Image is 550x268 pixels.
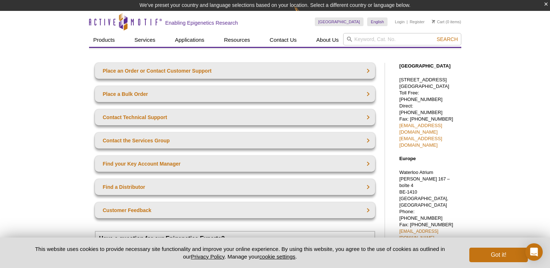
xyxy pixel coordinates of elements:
strong: Europe [400,156,416,161]
a: Login [395,19,405,24]
li: (0 items) [432,17,461,26]
a: Place a Bulk Order [95,86,375,102]
a: Register [410,19,425,24]
a: Find your Key Account Manager [95,156,375,172]
p: [STREET_ADDRESS] [GEOGRAPHIC_DATA] Toll Free: [PHONE_NUMBER] Direct: [PHONE_NUMBER] Fax: [PHONE_N... [400,77,458,149]
a: Customer Feedback [95,202,375,218]
a: Contact the Services Group [95,133,375,149]
a: Place an Order or Contact Customer Support [95,63,375,79]
img: Change Here [294,5,313,23]
button: cookie settings [259,253,295,260]
a: Find a Distributor [95,179,375,195]
strong: Have a question for our Epigenetics Experts? [99,235,225,241]
a: [EMAIL_ADDRESS][DOMAIN_NAME] [400,123,442,135]
input: Keyword, Cat. No. [343,33,461,45]
a: [GEOGRAPHIC_DATA] [315,17,364,26]
a: Services [130,33,160,47]
div: Open Intercom Messenger [525,243,543,261]
a: Applications [170,33,209,47]
button: Search [434,36,460,42]
li: | [407,17,408,26]
img: Your Cart [432,20,435,23]
a: Contact Technical Support [95,109,375,125]
h2: Enabling Epigenetics Research [165,20,238,26]
a: Cart [432,19,445,24]
a: Privacy Policy [191,253,224,260]
a: About Us [312,33,343,47]
span: [PERSON_NAME] 167 – boîte 4 BE-1410 [GEOGRAPHIC_DATA], [GEOGRAPHIC_DATA] [400,176,450,208]
a: English [367,17,388,26]
strong: [GEOGRAPHIC_DATA] [400,63,451,69]
a: Products [89,33,119,47]
a: [EMAIL_ADDRESS][DOMAIN_NAME] [400,136,442,148]
a: Contact Us [265,33,301,47]
p: Chat with us by clicking on the chat icon in the bottom right corner of your screen. [99,235,371,254]
a: [EMAIL_ADDRESS][DOMAIN_NAME] [400,229,438,240]
p: This website uses cookies to provide necessary site functionality and improve your online experie... [23,245,458,260]
span: Search [437,36,458,42]
p: Waterloo Atrium Phone: [PHONE_NUMBER] Fax: [PHONE_NUMBER] [400,169,458,261]
a: Resources [220,33,254,47]
button: Got it! [469,248,527,262]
